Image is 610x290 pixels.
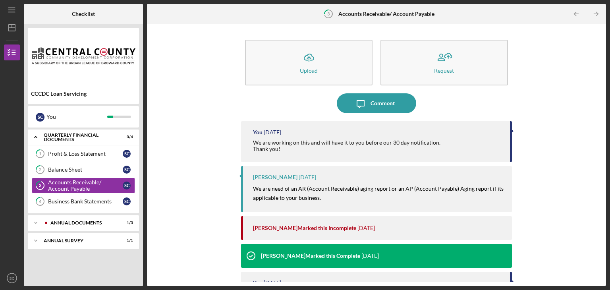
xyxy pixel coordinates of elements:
[119,238,133,243] div: 1 / 1
[48,179,123,192] div: Accounts Receivable/ Account Payable
[123,197,131,205] div: S C
[119,135,133,139] div: 0 / 4
[32,193,135,209] a: 4Business Bank StatementsSC
[72,11,95,17] b: Checklist
[253,225,356,231] div: [PERSON_NAME] Marked this Incomplete
[32,162,135,178] a: 2Balance SheetSC
[338,11,434,17] b: Accounts Receivable/ Account Payable
[39,151,41,157] tspan: 1
[46,110,107,124] div: You
[337,93,416,113] button: Comment
[245,40,373,85] button: Upload
[48,166,123,173] div: Balance Sheet
[253,129,263,135] div: You
[123,150,131,158] div: S C
[48,198,123,205] div: Business Bank Statements
[39,199,42,204] tspan: 4
[253,139,442,152] div: We are working on this and will have it to you before our 30 day notification. Thank you!
[434,68,454,73] div: Request
[264,280,281,286] time: 2024-11-12 14:15
[44,133,113,142] div: Quarterly Financial Documents
[299,174,316,180] time: 2025-06-06 18:10
[36,113,44,122] div: S C
[32,178,135,193] a: 3Accounts Receivable/ Account PayableSC
[28,32,139,79] img: Product logo
[9,276,14,280] text: SC
[253,174,297,180] div: [PERSON_NAME]
[361,253,379,259] time: 2024-11-12 16:03
[327,11,330,16] tspan: 3
[261,253,360,259] div: [PERSON_NAME] Marked this Complete
[32,146,135,162] a: 1Profit & Loss StatementSC
[39,167,41,172] tspan: 2
[253,280,263,286] div: You
[48,151,123,157] div: Profit & Loss Statement
[119,220,133,225] div: 1 / 3
[380,40,508,85] button: Request
[123,182,131,189] div: S C
[50,220,113,225] div: Annual Documents
[357,225,375,231] time: 2024-11-21 16:50
[44,238,113,243] div: Annual Survey
[123,166,131,174] div: S C
[31,91,136,97] div: CCCDC Loan Servicing
[253,185,505,201] mark: We are need of an AR (Account Receivable) aging report or an AP (Account Payable) Aging report if...
[39,183,41,188] tspan: 3
[371,93,395,113] div: Comment
[300,68,318,73] div: Upload
[4,270,20,286] button: SC
[264,129,281,135] time: 2025-08-26 15:20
